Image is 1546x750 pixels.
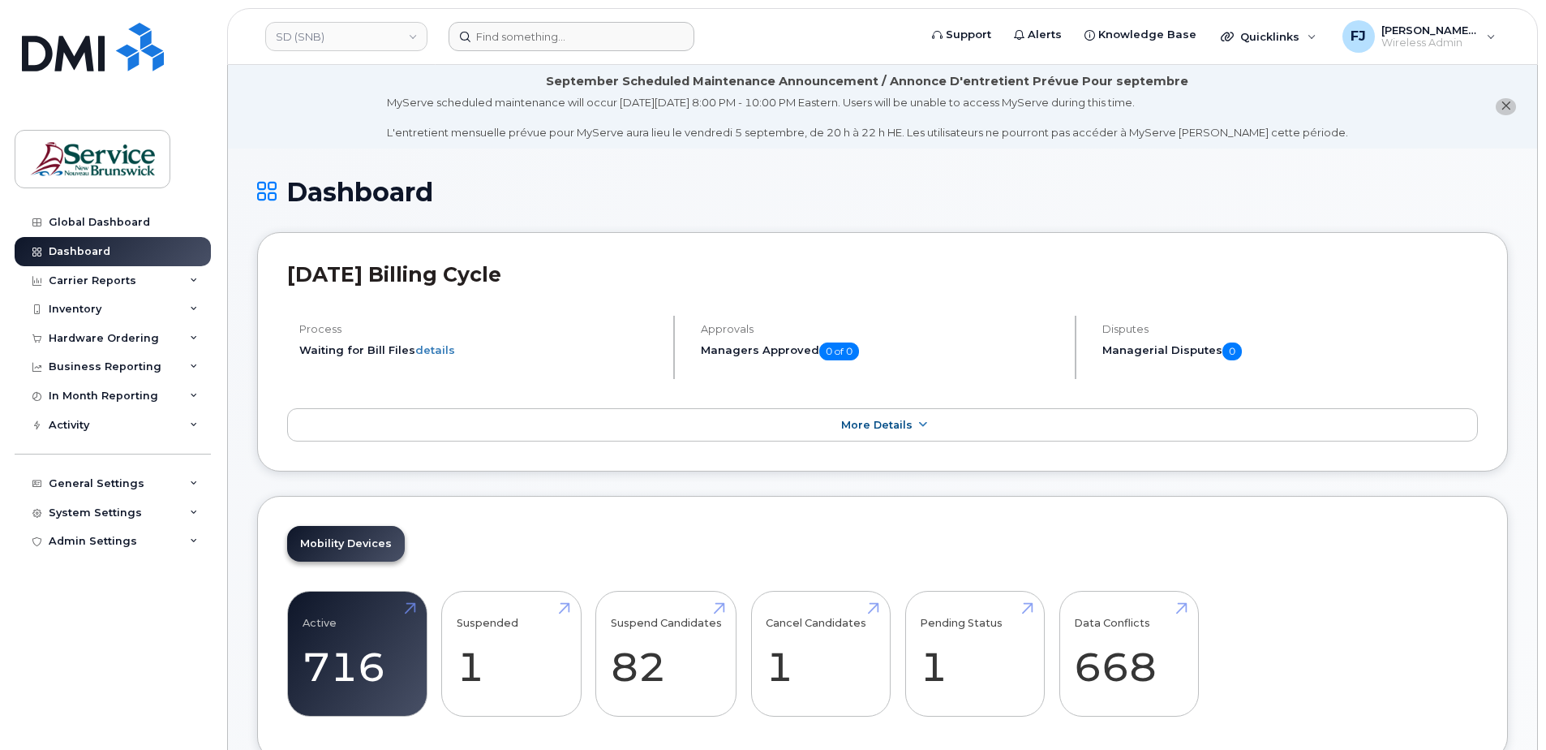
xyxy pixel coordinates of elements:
a: Suspend Candidates 82 [611,601,722,708]
h4: Approvals [701,323,1061,335]
div: MyServe scheduled maintenance will occur [DATE][DATE] 8:00 PM - 10:00 PM Eastern. Users will be u... [387,95,1348,140]
button: close notification [1496,98,1516,115]
h1: Dashboard [257,178,1508,206]
h4: Disputes [1102,323,1478,335]
h2: [DATE] Billing Cycle [287,262,1478,287]
a: Cancel Candidates 1 [766,601,875,708]
li: Waiting for Bill Files [299,343,659,358]
h4: Process [299,323,659,335]
a: Suspended 1 [457,601,566,708]
h5: Managerial Disputes [1102,343,1478,360]
a: Data Conflicts 668 [1074,601,1183,708]
div: September Scheduled Maintenance Announcement / Annonce D'entretient Prévue Pour septembre [546,73,1188,90]
span: 0 [1222,343,1242,360]
span: 0 of 0 [819,343,859,360]
a: Active 716 [303,601,412,708]
span: More Details [841,419,913,431]
h5: Managers Approved [701,343,1061,360]
a: Mobility Devices [287,526,405,562]
a: details [415,343,455,356]
a: Pending Status 1 [920,601,1029,708]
